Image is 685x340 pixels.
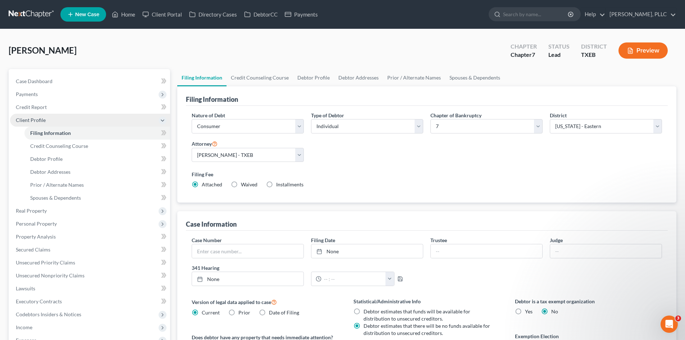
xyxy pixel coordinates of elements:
[192,298,339,306] label: Version of legal data applied to case
[186,220,237,228] div: Case Information
[192,236,222,244] label: Case Number
[581,8,605,21] a: Help
[10,269,170,282] a: Unsecured Nonpriority Claims
[10,256,170,269] a: Unsecured Priority Claims
[192,112,225,119] label: Nature of Debt
[227,69,293,86] a: Credit Counseling Course
[281,8,321,21] a: Payments
[192,244,303,258] input: Enter case number...
[551,308,558,314] span: No
[548,42,570,51] div: Status
[16,78,52,84] span: Case Dashboard
[364,308,470,322] span: Debtor estimates that funds will be available for distribution to unsecured creditors.
[353,298,501,305] label: Statistical/Administrative Info
[515,332,662,340] label: Exemption Election
[75,12,99,17] span: New Case
[202,309,220,316] span: Current
[16,104,47,110] span: Credit Report
[10,295,170,308] a: Executory Contracts
[16,221,57,227] span: Personal Property
[238,309,250,316] span: Prior
[30,156,63,162] span: Debtor Profile
[334,69,383,86] a: Debtor Addresses
[139,8,186,21] a: Client Portal
[192,272,303,286] a: None
[10,243,170,256] a: Secured Claims
[618,42,668,59] button: Preview
[661,316,678,333] iframe: Intercom live chat
[16,208,47,214] span: Real Property
[202,181,222,187] span: Attached
[24,127,170,140] a: Filing Information
[511,42,537,51] div: Chapter
[16,259,75,266] span: Unsecured Priority Claims
[30,169,70,175] span: Debtor Addresses
[431,244,542,258] input: --
[606,8,676,21] a: [PERSON_NAME], PLLC
[30,143,88,149] span: Credit Counseling Course
[192,139,218,148] label: Attorney
[24,166,170,178] a: Debtor Addresses
[269,309,299,316] span: Date of Filing
[293,69,334,86] a: Debtor Profile
[503,8,569,21] input: Search by name...
[548,51,570,59] div: Lead
[515,298,662,305] label: Debtor is a tax exempt organization
[16,117,46,123] span: Client Profile
[550,112,567,119] label: District
[16,324,32,330] span: Income
[511,51,537,59] div: Chapter
[445,69,504,86] a: Spouses & Dependents
[108,8,139,21] a: Home
[186,8,241,21] a: Directory Cases
[24,153,170,166] a: Debtor Profile
[16,285,35,291] span: Lawsuits
[16,298,62,304] span: Executory Contracts
[10,101,170,114] a: Credit Report
[276,181,303,187] span: Installments
[16,272,85,278] span: Unsecured Nonpriority Claims
[188,264,427,272] label: 341 Hearing
[16,91,38,97] span: Payments
[30,182,84,188] span: Prior / Alternate Names
[192,171,662,178] label: Filing Fee
[550,244,662,258] input: --
[581,51,607,59] div: TXEB
[364,323,490,336] span: Debtor estimates that there will be no funds available for distribution to unsecured creditors.
[30,195,81,201] span: Spouses & Dependents
[581,42,607,51] div: District
[24,178,170,191] a: Prior / Alternate Names
[383,69,445,86] a: Prior / Alternate Names
[311,236,335,244] label: Filing Date
[16,311,81,317] span: Codebtors Insiders & Notices
[311,244,423,258] a: None
[16,234,56,240] span: Property Analysis
[30,130,71,136] span: Filing Information
[24,191,170,204] a: Spouses & Dependents
[10,75,170,88] a: Case Dashboard
[525,308,533,314] span: Yes
[241,8,281,21] a: DebtorCC
[24,140,170,153] a: Credit Counseling Course
[532,51,535,58] span: 7
[430,112,481,119] label: Chapter of Bankruptcy
[550,236,563,244] label: Judge
[430,236,447,244] label: Trustee
[177,69,227,86] a: Filing Information
[10,230,170,243] a: Property Analysis
[241,181,257,187] span: Waived
[311,112,344,119] label: Type of Debtor
[186,95,238,104] div: Filing Information
[10,282,170,295] a: Lawsuits
[321,272,386,286] input: -- : --
[675,316,681,321] span: 3
[9,45,77,55] span: [PERSON_NAME]
[16,246,50,253] span: Secured Claims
